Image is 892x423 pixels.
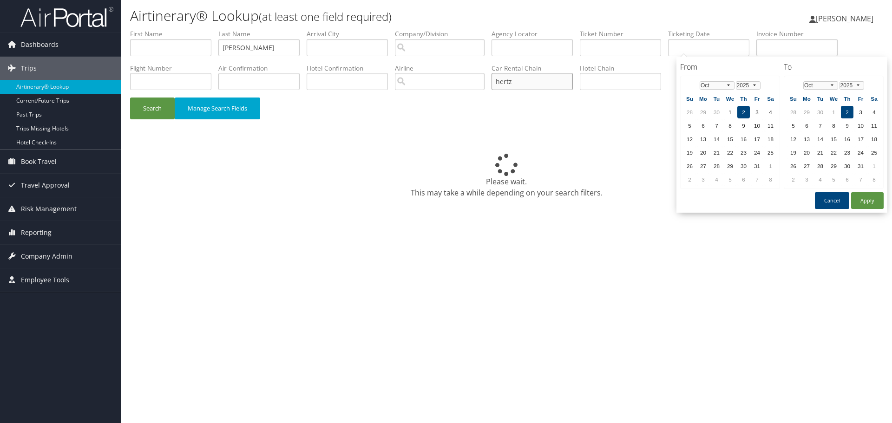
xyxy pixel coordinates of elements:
[580,64,668,73] label: Hotel Chain
[218,29,307,39] label: Last Name
[683,92,696,105] th: Su
[737,92,750,105] th: Th
[841,173,853,186] td: 6
[130,154,883,198] div: Please wait. This may take a while depending on your search filters.
[21,268,69,292] span: Employee Tools
[130,6,632,26] h1: Airtinerary® Lookup
[697,92,709,105] th: Mo
[21,221,52,244] span: Reporting
[800,146,813,159] td: 20
[395,64,492,73] label: Airline
[800,106,813,118] td: 29
[800,133,813,145] td: 13
[854,92,867,105] th: Fr
[851,192,884,209] button: Apply
[724,106,736,118] td: 1
[683,133,696,145] td: 12
[814,146,826,159] td: 21
[724,133,736,145] td: 15
[710,146,723,159] td: 21
[814,133,826,145] td: 14
[492,64,580,73] label: Car Rental Chain
[868,173,880,186] td: 8
[21,197,77,221] span: Risk Management
[784,62,884,72] h4: To
[710,173,723,186] td: 4
[827,160,840,172] td: 29
[764,106,777,118] td: 4
[683,146,696,159] td: 19
[809,5,883,33] a: [PERSON_NAME]
[697,146,709,159] td: 20
[854,173,867,186] td: 7
[800,160,813,172] td: 27
[21,174,70,197] span: Travel Approval
[724,119,736,132] td: 8
[854,106,867,118] td: 3
[683,119,696,132] td: 5
[800,119,813,132] td: 6
[737,106,750,118] td: 2
[21,245,72,268] span: Company Admin
[697,160,709,172] td: 27
[751,92,763,105] th: Fr
[395,29,492,39] label: Company/Division
[724,146,736,159] td: 22
[683,173,696,186] td: 2
[751,133,763,145] td: 17
[218,64,307,73] label: Air Confirmation
[751,119,763,132] td: 10
[175,98,260,119] button: Manage Search Fields
[787,92,800,105] th: Su
[800,92,813,105] th: Mo
[751,146,763,159] td: 24
[868,92,880,105] th: Sa
[800,173,813,186] td: 3
[868,160,880,172] td: 1
[764,146,777,159] td: 25
[756,29,845,39] label: Invoice Number
[492,29,580,39] label: Agency Locator
[668,29,756,39] label: Ticketing Date
[814,92,826,105] th: Tu
[787,133,800,145] td: 12
[787,146,800,159] td: 19
[868,119,880,132] td: 11
[737,160,750,172] td: 30
[697,106,709,118] td: 29
[697,119,709,132] td: 6
[737,133,750,145] td: 16
[724,160,736,172] td: 29
[710,106,723,118] td: 30
[841,160,853,172] td: 30
[21,150,57,173] span: Book Travel
[787,173,800,186] td: 2
[787,119,800,132] td: 5
[737,119,750,132] td: 9
[683,106,696,118] td: 28
[710,119,723,132] td: 7
[751,160,763,172] td: 31
[130,29,218,39] label: First Name
[130,64,218,73] label: Flight Number
[827,106,840,118] td: 1
[764,119,777,132] td: 11
[21,57,37,80] span: Trips
[854,119,867,132] td: 10
[307,29,395,39] label: Arrival City
[764,92,777,105] th: Sa
[814,173,826,186] td: 4
[814,106,826,118] td: 30
[841,106,853,118] td: 2
[697,133,709,145] td: 13
[814,119,826,132] td: 7
[307,64,395,73] label: Hotel Confirmation
[724,173,736,186] td: 5
[841,119,853,132] td: 9
[737,146,750,159] td: 23
[868,146,880,159] td: 25
[259,9,392,24] small: (at least one field required)
[868,106,880,118] td: 4
[737,173,750,186] td: 6
[683,160,696,172] td: 26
